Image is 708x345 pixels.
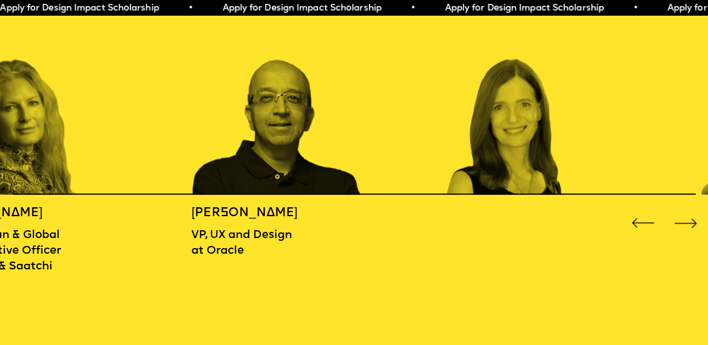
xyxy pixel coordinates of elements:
[407,4,412,13] span: •
[191,228,319,259] p: VP, UX and Design at Oracle
[191,206,319,221] h5: [PERSON_NAME]
[185,4,190,13] span: •
[629,209,657,237] div: Previous slide
[672,209,700,237] div: Next slide
[630,4,635,13] span: •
